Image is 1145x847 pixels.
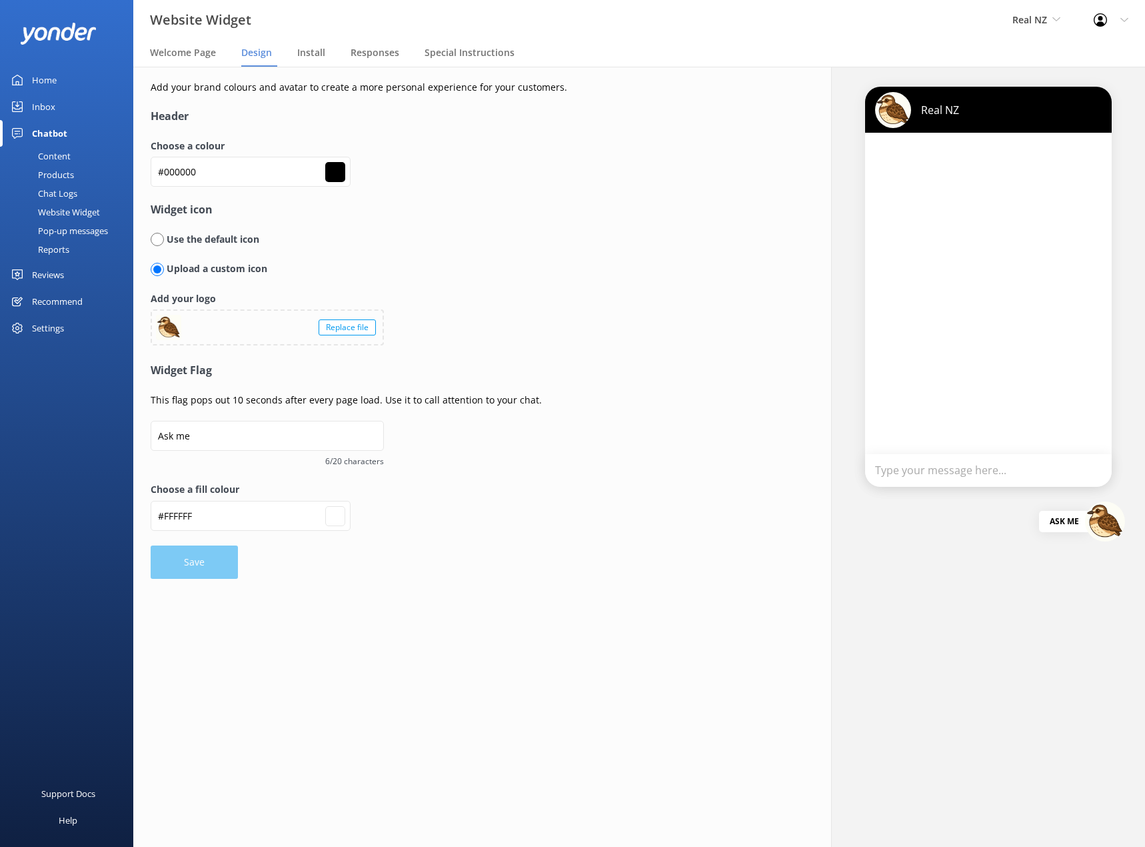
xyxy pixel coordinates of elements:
[150,46,216,59] span: Welcome Page
[151,421,384,451] input: Chat
[151,393,779,407] p: This flag pops out 10 seconds after every page load. Use it to call attention to your chat.
[8,203,133,221] a: Website Widget
[151,201,779,219] h4: Widget icon
[8,165,74,184] div: Products
[41,780,95,807] div: Support Docs
[8,240,69,259] div: Reports
[8,147,71,165] div: Content
[1039,511,1090,532] div: Ask me
[164,232,259,247] p: Use the default icon
[8,221,108,240] div: Pop-up messages
[8,221,133,240] a: Pop-up messages
[8,203,100,221] div: Website Widget
[32,261,64,288] div: Reviews
[151,291,384,306] label: Add your logo
[1012,13,1047,26] span: Real NZ
[32,288,83,315] div: Recommend
[151,501,351,531] input: #fcfcfcf
[151,108,779,125] h4: Header
[911,103,959,117] p: Real NZ
[319,319,376,335] div: Replace file
[151,80,779,95] p: Add your brand colours and avatar to create a more personal experience for your customers.
[164,261,267,276] p: Upload a custom icon
[151,482,779,497] label: Choose a fill colour
[32,315,64,341] div: Settings
[151,455,384,468] span: 6/20 characters
[425,46,515,59] span: Special Instructions
[32,120,67,147] div: Chatbot
[865,454,1112,487] div: Type your message here...
[8,184,133,203] a: Chat Logs
[351,46,399,59] span: Responses
[8,240,133,259] a: Reports
[1085,502,1125,542] img: 274-1752445127.jpg
[32,67,57,93] div: Home
[151,362,779,379] h4: Widget Flag
[59,807,77,834] div: Help
[8,165,133,184] a: Products
[150,9,251,31] h3: Website Widget
[151,139,779,153] label: Choose a colour
[875,92,911,128] img: 274-1752445127.jpg
[32,93,55,120] div: Inbox
[241,46,272,59] span: Design
[8,184,77,203] div: Chat Logs
[297,46,325,59] span: Install
[20,23,97,45] img: yonder-white-logo.png
[8,147,133,165] a: Content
